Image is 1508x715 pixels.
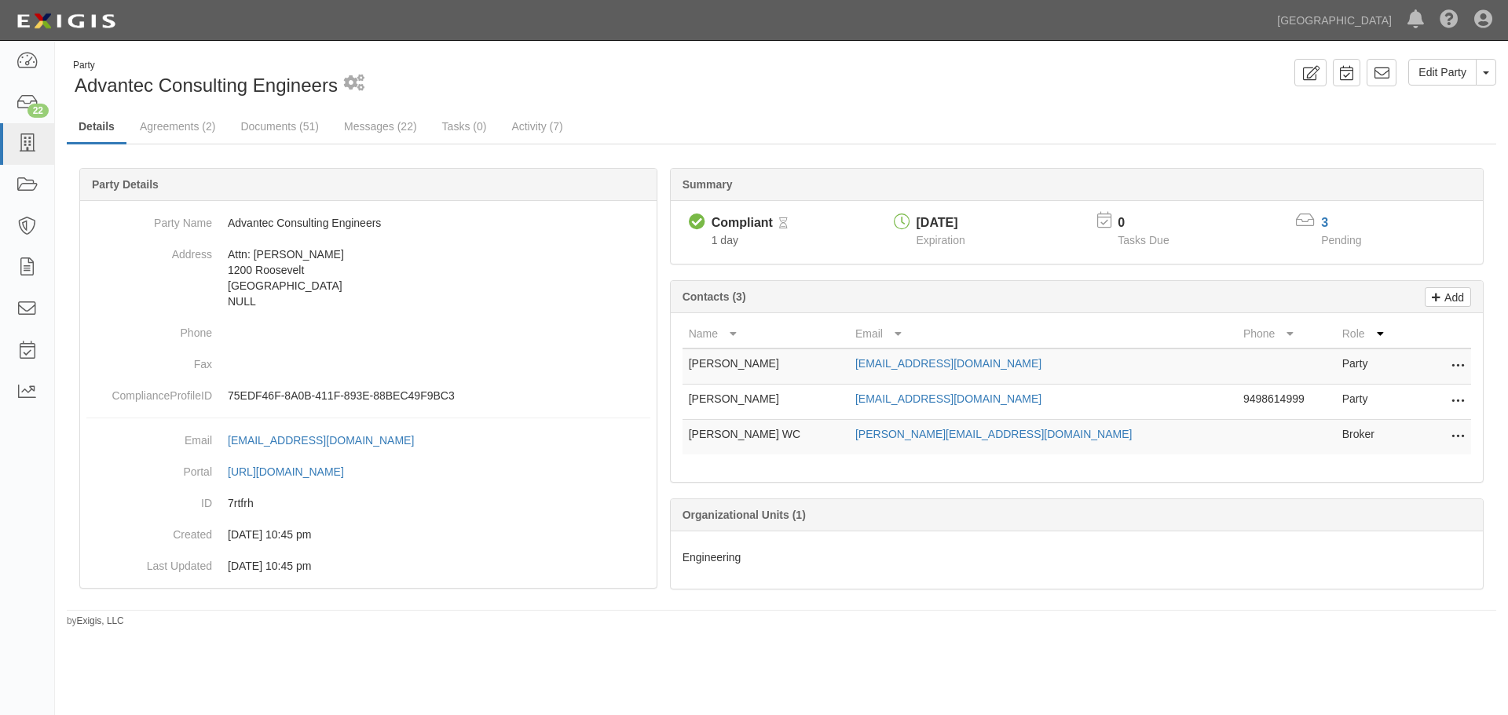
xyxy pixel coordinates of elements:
th: Name [683,319,849,348]
a: Messages (22) [332,111,429,142]
dd: Advantec Consulting Engineers [86,207,650,239]
a: Details [67,111,126,144]
b: Party Details [92,178,159,191]
p: Add [1440,288,1464,306]
dt: Party Name [86,207,212,231]
span: Tasks Due [1118,234,1169,246]
dt: Portal [86,456,212,480]
a: [URL][DOMAIN_NAME] [228,465,361,478]
th: Email [849,319,1237,348]
a: Tasks (0) [430,111,499,142]
p: 0 [1118,214,1188,232]
dt: Address [86,239,212,262]
dt: ID [86,487,212,511]
dt: Email [86,425,212,448]
a: [EMAIL_ADDRESS][DOMAIN_NAME] [855,392,1041,405]
a: Add [1425,287,1471,307]
span: Engineering [683,551,741,564]
span: Expiration [917,234,965,246]
div: 22 [27,104,49,118]
td: Party [1336,348,1408,385]
span: Since 09/04/2025 [712,234,738,246]
a: Edit Party [1408,59,1477,86]
th: Phone [1237,319,1336,348]
span: Advantec Consulting Engineers [75,75,338,96]
dt: Created [86,519,212,542]
a: Documents (51) [229,111,331,142]
div: Party [73,59,338,72]
div: Advantec Consulting Engineers [67,59,770,99]
td: [PERSON_NAME] WC [683,420,849,455]
dd: Attn: [PERSON_NAME] 1200 Roosevelt [GEOGRAPHIC_DATA] NULL [86,239,650,317]
img: logo-5460c22ac91f19d4615b14bd174203de0afe785f0fc80cf4dbbc73dc1793850b.png [12,7,120,35]
div: [EMAIL_ADDRESS][DOMAIN_NAME] [228,432,414,448]
td: 9498614999 [1237,385,1336,420]
span: Pending [1321,234,1361,246]
th: Role [1336,319,1408,348]
i: Pending Review [779,218,788,229]
a: Agreements (2) [128,111,227,142]
dd: 08/05/2024 10:45 pm [86,550,650,582]
b: Contacts (3) [683,290,746,303]
dt: ComplianceProfileID [86,380,212,403]
dt: Fax [86,348,212,372]
a: [GEOGRAPHIC_DATA] [1269,5,1400,36]
a: [EMAIL_ADDRESS][DOMAIN_NAME] [228,434,431,447]
a: 3 [1321,216,1328,229]
td: [PERSON_NAME] [683,348,849,385]
td: Broker [1336,420,1408,455]
a: [EMAIL_ADDRESS][DOMAIN_NAME] [855,357,1041,370]
dt: Last Updated [86,550,212,574]
b: Summary [683,178,733,191]
dd: 08/05/2024 10:45 pm [86,519,650,550]
small: by [67,615,124,628]
div: Compliant [712,214,773,232]
a: Activity (7) [500,111,574,142]
a: [PERSON_NAME][EMAIL_ADDRESS][DOMAIN_NAME] [855,428,1132,440]
p: 75EDF46F-8A0B-411F-893E-88BEC49F9BC3 [228,388,650,403]
td: Party [1336,385,1408,420]
a: Exigis, LLC [77,615,124,626]
i: Compliant [689,214,705,231]
dd: 7rtfrh [86,487,650,519]
i: Help Center - Complianz [1440,11,1459,30]
b: Organizational Units (1) [683,509,806,521]
i: 1 scheduled workflow [344,75,364,92]
dt: Phone [86,317,212,341]
td: [PERSON_NAME] [683,385,849,420]
div: [DATE] [917,214,965,232]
